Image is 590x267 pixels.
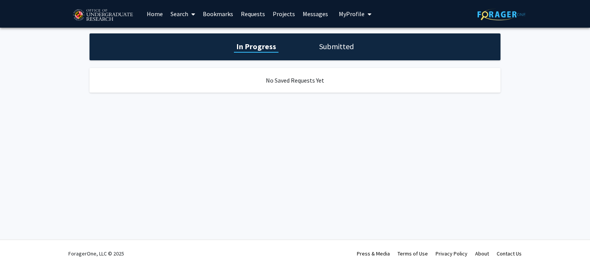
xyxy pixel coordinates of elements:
img: University of Maryland Logo [70,6,135,25]
div: ForagerOne, LLC © 2025 [68,240,124,267]
a: Contact Us [497,250,522,257]
h1: In Progress [234,41,278,52]
a: Privacy Policy [436,250,467,257]
iframe: Chat [6,232,33,261]
h1: Submitted [317,41,356,52]
a: Search [167,0,199,27]
a: Bookmarks [199,0,237,27]
a: Projects [269,0,299,27]
a: Home [143,0,167,27]
a: Messages [299,0,332,27]
a: Terms of Use [398,250,428,257]
a: Requests [237,0,269,27]
a: Press & Media [357,250,390,257]
img: ForagerOne Logo [477,8,525,20]
span: My Profile [339,10,365,18]
div: No Saved Requests Yet [89,68,501,93]
a: About [475,250,489,257]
